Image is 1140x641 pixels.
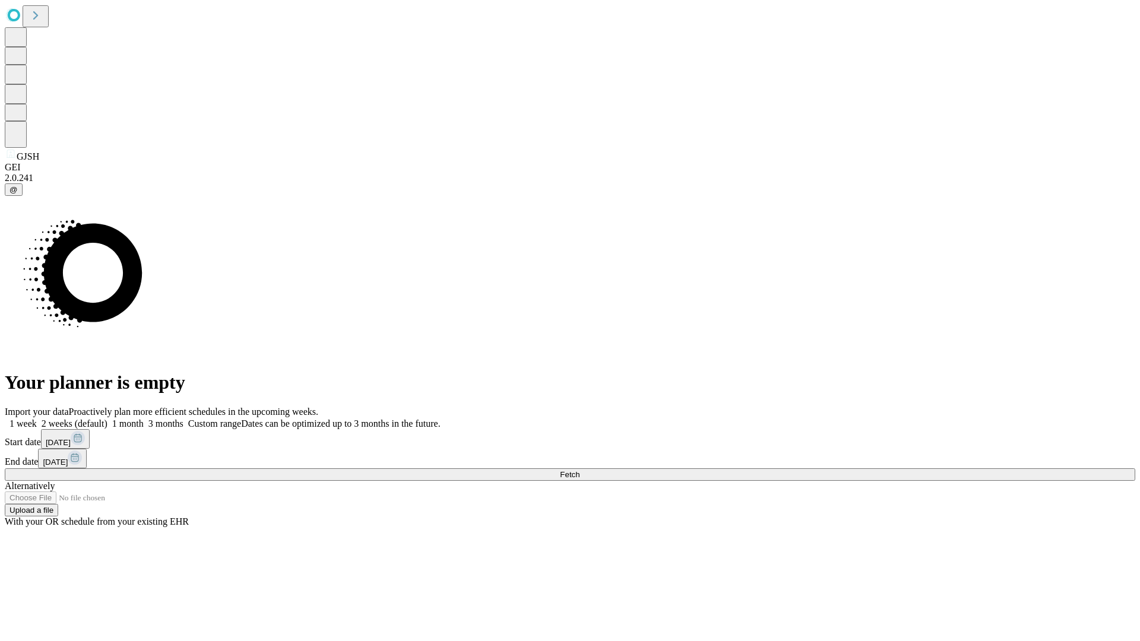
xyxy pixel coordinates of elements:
button: [DATE] [38,449,87,468]
span: Dates can be optimized up to 3 months in the future. [241,418,440,429]
span: 2 weeks (default) [42,418,107,429]
button: @ [5,183,23,196]
button: [DATE] [41,429,90,449]
span: [DATE] [43,458,68,467]
span: Proactively plan more efficient schedules in the upcoming weeks. [69,407,318,417]
span: 1 month [112,418,144,429]
span: GJSH [17,151,39,161]
span: @ [9,185,18,194]
span: With your OR schedule from your existing EHR [5,516,189,526]
div: Start date [5,429,1135,449]
span: 3 months [148,418,183,429]
div: 2.0.241 [5,173,1135,183]
span: Alternatively [5,481,55,491]
button: Fetch [5,468,1135,481]
span: Import your data [5,407,69,417]
span: Custom range [188,418,241,429]
button: Upload a file [5,504,58,516]
h1: Your planner is empty [5,372,1135,394]
div: GEI [5,162,1135,173]
span: [DATE] [46,438,71,447]
div: End date [5,449,1135,468]
span: Fetch [560,470,579,479]
span: 1 week [9,418,37,429]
